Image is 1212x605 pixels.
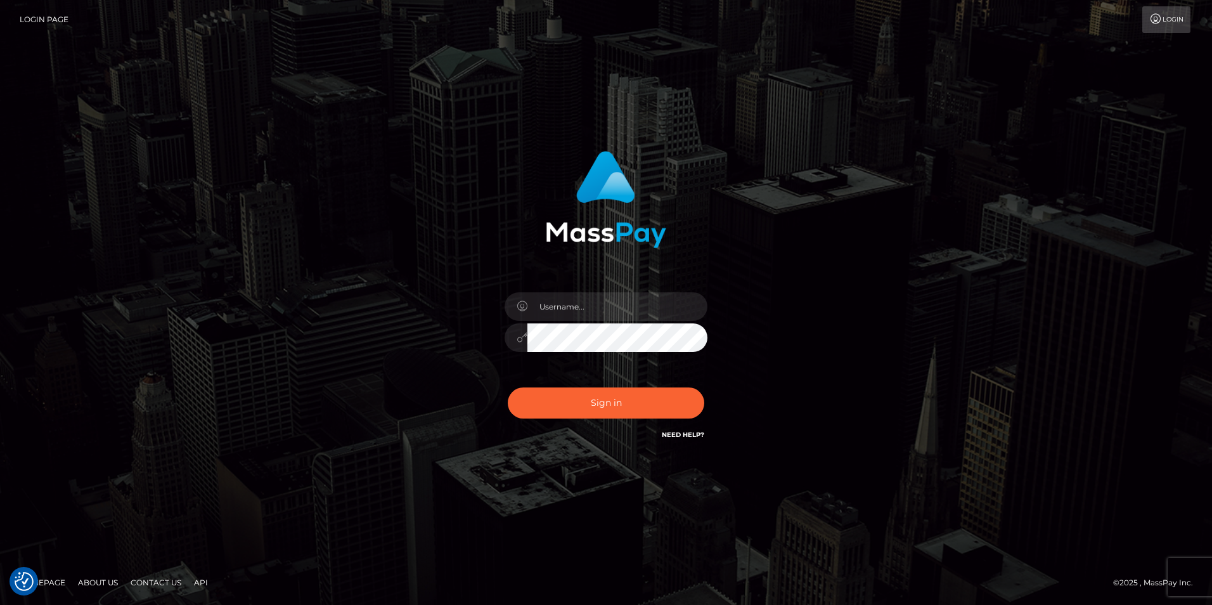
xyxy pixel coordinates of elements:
[189,573,213,592] a: API
[546,151,666,248] img: MassPay Login
[15,572,34,591] img: Revisit consent button
[508,387,704,419] button: Sign in
[1113,576,1202,590] div: © 2025 , MassPay Inc.
[14,573,70,592] a: Homepage
[73,573,123,592] a: About Us
[20,6,68,33] a: Login Page
[126,573,186,592] a: Contact Us
[662,431,704,439] a: Need Help?
[15,572,34,591] button: Consent Preferences
[527,292,707,321] input: Username...
[1142,6,1190,33] a: Login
